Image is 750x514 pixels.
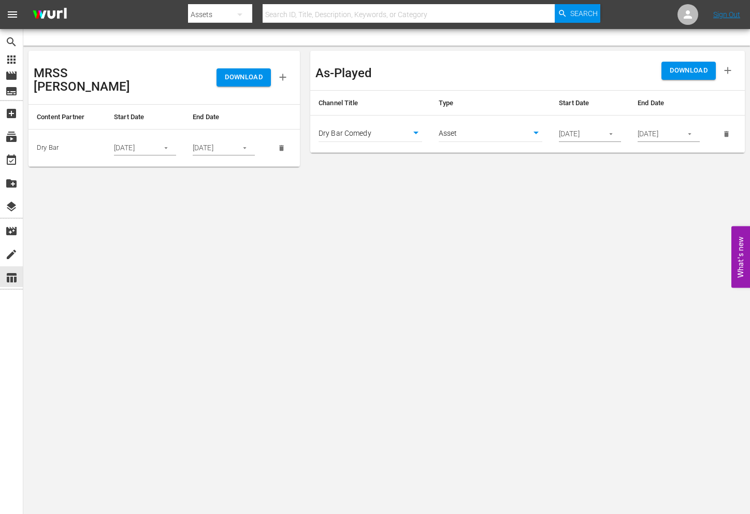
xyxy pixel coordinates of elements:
[25,3,75,27] img: ans4CAIJ8jUAAAAAAAAAAAAAAAAAAAAAAAAgQb4GAAAAAAAAAAAAAAAAAAAAAAAAJMjXAAAAAAAAAAAAAAAAAAAAAAAAgAT5G...
[5,201,18,213] span: Overlays
[731,226,750,288] button: Open Feedback Widget
[5,225,18,237] span: Automation
[5,69,18,82] span: Episode
[716,124,737,144] button: delete
[184,105,263,130] th: End Date
[5,248,18,261] span: Ingestion
[5,107,18,120] span: Create
[5,53,18,66] span: Asset
[629,91,708,116] th: End Date
[570,4,598,23] span: Search
[551,91,629,116] th: Start Date
[271,138,292,158] button: delete
[5,154,18,166] span: Schedule
[5,85,18,97] span: Series
[670,65,708,77] span: DOWNLOAD
[430,91,551,116] th: Type
[439,126,542,142] div: Asset
[5,131,18,143] span: Channels
[28,105,106,130] th: Content Partner
[5,272,18,284] span: Reports
[225,72,263,83] span: DOWNLOAD
[5,177,18,190] span: VOD
[28,129,106,166] td: Dry Bar
[217,68,271,87] button: DOWNLOAD
[661,62,716,80] button: DOWNLOAD
[555,4,600,23] button: Search
[319,126,422,142] div: Dry Bar Comedy
[5,36,18,48] span: Search
[6,8,19,21] span: menu
[315,66,372,80] h3: As-Played
[34,66,164,94] h3: MRSS [PERSON_NAME]
[310,91,430,116] th: Channel Title
[713,10,740,19] a: Sign Out
[106,105,184,130] th: Start Date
